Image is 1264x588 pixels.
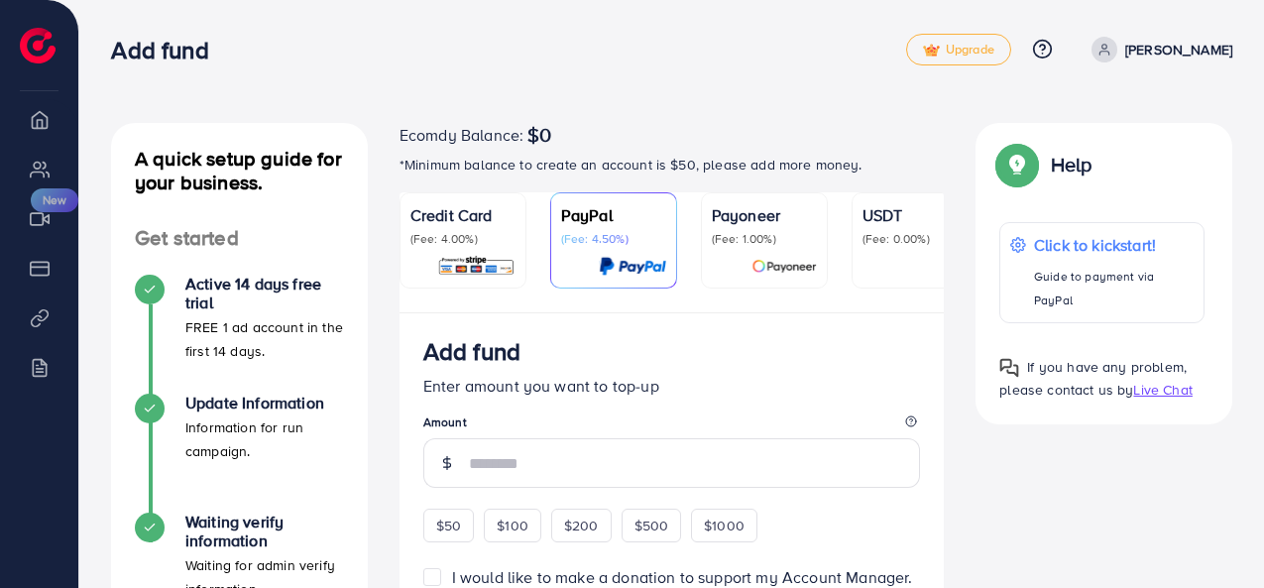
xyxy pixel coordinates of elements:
p: (Fee: 4.50%) [561,231,666,247]
span: $0 [527,123,551,147]
h4: Waiting verify information [185,513,344,550]
h4: Update Information [185,394,344,412]
p: (Fee: 1.00%) [712,231,817,247]
p: Information for run campaign. [185,415,344,463]
p: Credit Card [410,203,516,227]
span: Live Chat [1133,380,1192,400]
h4: Get started [111,226,368,251]
span: Upgrade [923,43,994,58]
img: Popup guide [999,147,1035,182]
p: Click to kickstart! [1034,233,1194,257]
h3: Add fund [423,337,520,366]
li: Update Information [111,394,368,513]
img: card [751,255,817,278]
p: Help [1051,153,1092,176]
img: card [437,255,516,278]
img: Popup guide [999,358,1019,378]
img: tick [923,44,940,58]
p: Enter amount you want to top-up [423,374,921,398]
span: $200 [564,516,599,535]
img: logo [20,28,56,63]
span: If you have any problem, please contact us by [999,357,1187,400]
p: [PERSON_NAME] [1125,38,1232,61]
h4: Active 14 days free trial [185,275,344,312]
span: $500 [634,516,669,535]
img: card [599,255,666,278]
p: (Fee: 4.00%) [410,231,516,247]
li: Active 14 days free trial [111,275,368,394]
h4: A quick setup guide for your business. [111,147,368,194]
h3: Add fund [111,36,224,64]
a: [PERSON_NAME] [1084,37,1232,62]
p: PayPal [561,203,666,227]
p: USDT [862,203,968,227]
p: *Minimum balance to create an account is $50, please add more money. [400,153,945,176]
p: Guide to payment via PayPal [1034,265,1194,312]
a: tickUpgrade [906,34,1011,65]
p: (Fee: 0.00%) [862,231,968,247]
span: $50 [436,516,461,535]
span: I would like to make a donation to support my Account Manager. [452,566,913,588]
p: Payoneer [712,203,817,227]
span: $1000 [704,516,745,535]
legend: Amount [423,413,921,438]
p: FREE 1 ad account in the first 14 days. [185,315,344,363]
span: $100 [497,516,528,535]
span: Ecomdy Balance: [400,123,523,147]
